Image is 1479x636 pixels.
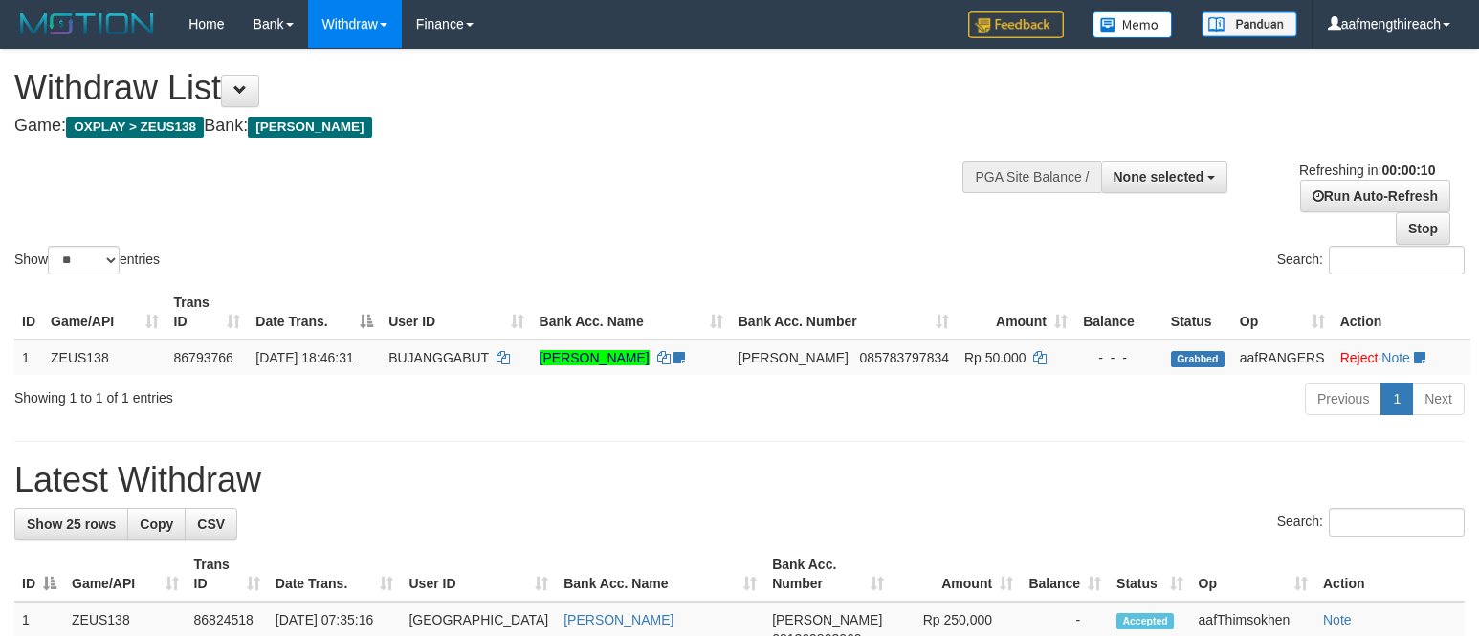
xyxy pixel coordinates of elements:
[14,508,128,540] a: Show 25 rows
[772,612,882,627] span: [PERSON_NAME]
[1021,547,1109,602] th: Balance: activate to sort column ascending
[556,547,764,602] th: Bank Acc. Name: activate to sort column ascending
[957,285,1075,340] th: Amount: activate to sort column ascending
[860,350,949,365] span: Copy 085783797834 to clipboard
[1333,285,1470,340] th: Action
[1300,180,1450,212] a: Run Auto-Refresh
[1101,161,1228,193] button: None selected
[964,350,1026,365] span: Rp 50.000
[1191,547,1315,602] th: Op: activate to sort column ascending
[1340,350,1379,365] a: Reject
[197,516,225,532] span: CSV
[1171,351,1225,367] span: Grabbed
[14,10,160,38] img: MOTION_logo.png
[1232,340,1333,375] td: aafRANGERS
[14,340,43,375] td: 1
[1329,246,1465,274] input: Search:
[401,547,556,602] th: User ID: activate to sort column ascending
[1202,11,1297,37] img: panduan.png
[540,350,650,365] a: [PERSON_NAME]
[1396,212,1450,245] a: Stop
[1163,285,1232,340] th: Status
[248,285,381,340] th: Date Trans.: activate to sort column descending
[563,612,673,627] a: [PERSON_NAME]
[185,508,237,540] a: CSV
[968,11,1064,38] img: Feedback.jpg
[1315,547,1465,602] th: Action
[1277,508,1465,537] label: Search:
[248,117,371,138] span: [PERSON_NAME]
[1412,383,1465,415] a: Next
[14,117,967,136] h4: Game: Bank:
[1380,383,1413,415] a: 1
[532,285,731,340] th: Bank Acc. Name: activate to sort column ascending
[14,246,160,274] label: Show entries
[27,516,116,532] span: Show 25 rows
[14,69,967,107] h1: Withdraw List
[14,547,64,602] th: ID: activate to sort column descending
[166,285,249,340] th: Trans ID: activate to sort column ascending
[764,547,892,602] th: Bank Acc. Number: activate to sort column ascending
[1381,163,1435,178] strong: 00:00:10
[1333,340,1470,375] td: ·
[174,350,233,365] span: 86793766
[962,161,1100,193] div: PGA Site Balance /
[1116,613,1174,629] span: Accepted
[268,547,402,602] th: Date Trans.: activate to sort column ascending
[1305,383,1381,415] a: Previous
[255,350,353,365] span: [DATE] 18:46:31
[1075,285,1163,340] th: Balance
[43,340,166,375] td: ZEUS138
[381,285,531,340] th: User ID: activate to sort column ascending
[1323,612,1352,627] a: Note
[1277,246,1465,274] label: Search:
[48,246,120,274] select: Showentries
[1299,163,1435,178] span: Refreshing in:
[14,381,602,407] div: Showing 1 to 1 of 1 entries
[1381,350,1410,365] a: Note
[892,547,1021,602] th: Amount: activate to sort column ascending
[388,350,489,365] span: BUJANGGABUT
[43,285,166,340] th: Game/API: activate to sort column ascending
[66,117,204,138] span: OXPLAY > ZEUS138
[127,508,186,540] a: Copy
[14,285,43,340] th: ID
[187,547,268,602] th: Trans ID: activate to sort column ascending
[1114,169,1204,185] span: None selected
[739,350,849,365] span: [PERSON_NAME]
[14,461,1465,499] h1: Latest Withdraw
[140,516,173,532] span: Copy
[1232,285,1333,340] th: Op: activate to sort column ascending
[1329,508,1465,537] input: Search:
[1109,547,1191,602] th: Status: activate to sort column ascending
[1093,11,1173,38] img: Button%20Memo.svg
[731,285,957,340] th: Bank Acc. Number: activate to sort column ascending
[1083,348,1156,367] div: - - -
[64,547,187,602] th: Game/API: activate to sort column ascending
